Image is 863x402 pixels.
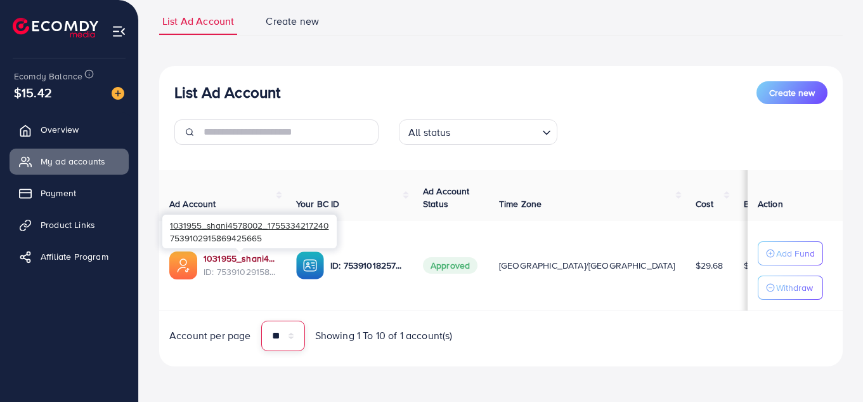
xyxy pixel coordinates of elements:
span: 1031955_shani4578002_1755334217240 [170,219,328,231]
button: Create new [756,81,827,104]
span: Approved [423,257,477,274]
a: Overview [10,117,129,142]
a: Payment [10,180,129,206]
input: Search for option [455,121,537,142]
p: Withdraw [776,280,813,295]
span: Ad Account Status [423,185,470,210]
span: $29.68 [696,259,723,272]
button: Withdraw [758,276,823,300]
span: [GEOGRAPHIC_DATA]/[GEOGRAPHIC_DATA] [499,259,675,272]
span: Showing 1 To 10 of 1 account(s) [315,328,453,343]
span: Payment [41,187,76,199]
span: $15.42 [14,83,52,102]
span: Affiliate Program [41,250,108,263]
a: My ad accounts [10,149,129,174]
span: Product Links [41,218,95,231]
img: menu [112,24,126,39]
div: Search for option [399,119,557,145]
span: Ad Account [169,198,216,210]
p: ID: 7539101825719418897 [330,258,403,273]
iframe: Chat [809,345,853,392]
span: Create new [266,14,319,29]
span: Time Zone [499,198,542,210]
span: Ecomdy Balance [14,70,82,83]
span: My ad accounts [41,155,105,168]
span: Account per page [169,328,251,343]
span: Cost [696,198,714,210]
img: logo [13,18,98,37]
a: Affiliate Program [10,244,129,269]
span: ID: 7539102915869425665 [204,265,276,278]
p: Add Fund [776,246,815,261]
img: ic-ba-acc.ded83a64.svg [296,251,324,279]
span: Overview [41,123,79,136]
a: Product Links [10,212,129,238]
img: ic-ads-acc.e4c84228.svg [169,251,197,279]
h3: List Ad Account [174,83,280,102]
button: Add Fund [758,241,823,265]
img: image [112,87,124,100]
span: List Ad Account [162,14,234,29]
span: Your BC ID [296,198,340,210]
span: All status [406,123,453,142]
span: Action [758,198,783,210]
a: 1031955_shani4578002_1755334217240 [204,252,276,265]
div: 7539102915869425665 [162,215,337,248]
span: Create new [769,86,815,99]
